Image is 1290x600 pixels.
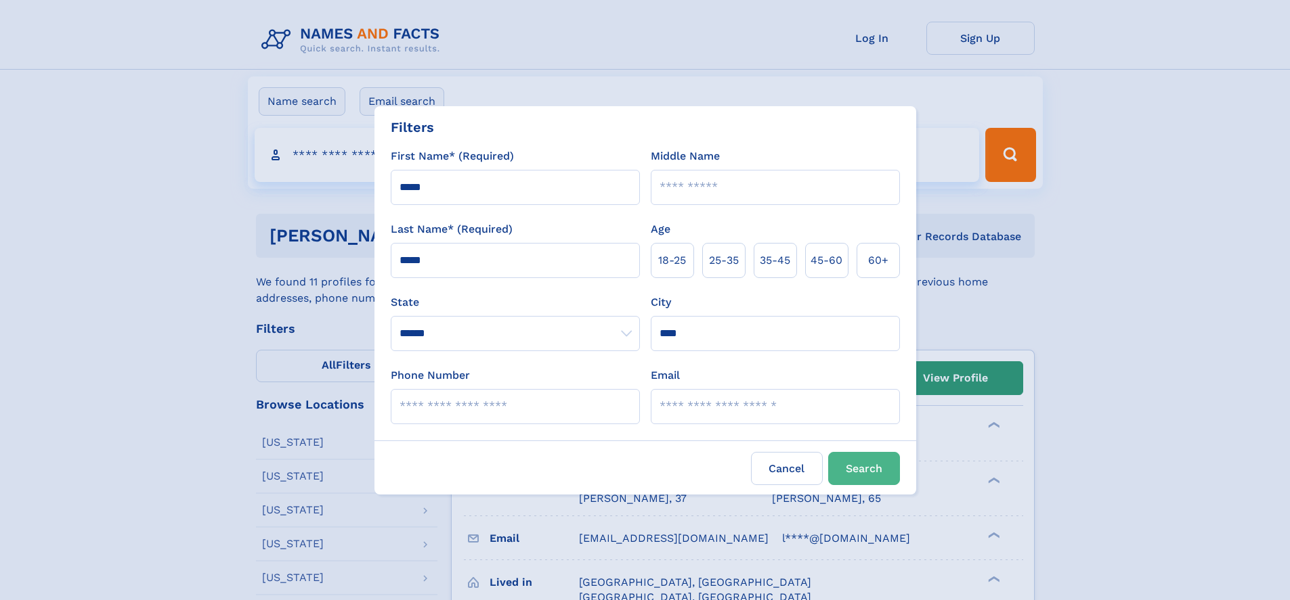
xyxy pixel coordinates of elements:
label: State [391,294,640,310]
label: City [651,294,671,310]
label: Phone Number [391,367,470,384]
div: Filters [391,117,434,137]
span: 45‑60 [811,252,842,269]
label: Age [651,221,670,237]
button: Search [828,452,900,485]
span: 60+ [868,252,888,269]
label: First Name* (Required) [391,148,514,164]
span: 18‑25 [658,252,686,269]
span: 25‑35 [709,252,739,269]
label: Last Name* (Required) [391,221,513,237]
label: Middle Name [651,148,720,164]
label: Email [651,367,680,384]
span: 35‑45 [760,252,790,269]
label: Cancel [751,452,823,485]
